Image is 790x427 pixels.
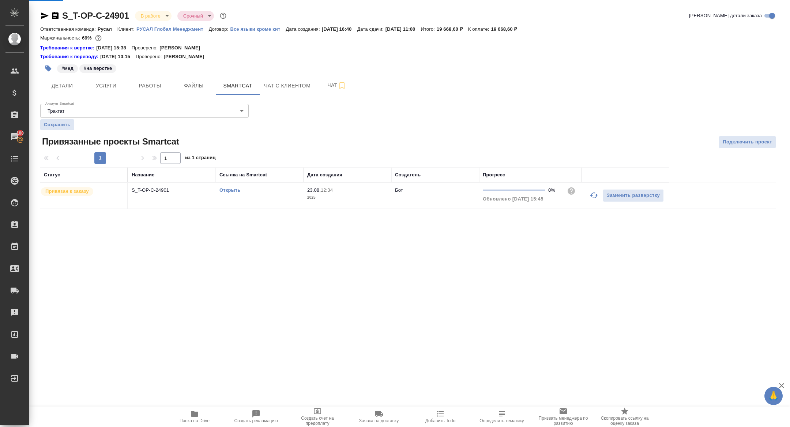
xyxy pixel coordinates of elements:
[537,416,590,426] span: Призвать менеджера по развитию
[286,26,321,32] p: Дата создания:
[264,81,311,90] span: Чат с клиентом
[40,60,56,76] button: Добавить тэг
[132,44,160,52] p: Проверено:
[159,44,206,52] p: [PERSON_NAME]
[40,136,179,147] span: Привязанные проекты Smartcat
[40,26,98,32] p: Ответственная команда:
[40,11,49,20] button: Скопировать ссылку для ЯМессенджера
[395,187,403,193] p: Бот
[94,33,103,43] button: 5132.90 RUB;
[98,26,117,32] p: Русал
[82,35,93,41] p: 69%
[322,26,357,32] p: [DATE] 16:40
[357,26,385,32] p: Дата сдачи:
[767,388,780,404] span: 🙏
[319,81,354,90] span: Чат
[44,121,71,128] span: Сохранить
[136,53,164,60] p: Проверено:
[185,153,216,164] span: из 1 страниц
[723,138,772,146] span: Подключить проект
[56,65,79,71] span: мед
[218,11,228,20] button: Доп статусы указывают на важность/срочность заказа
[40,44,96,52] div: Нажми, чтобы открыть папку с инструкцией
[44,171,60,179] div: Статус
[425,418,455,423] span: Добавить Todo
[132,81,168,90] span: Работы
[287,407,348,427] button: Создать счет на предоплату
[40,44,96,52] a: Требования к верстке:
[421,26,436,32] p: Итого:
[491,26,523,32] p: 19 668,60 ₽
[468,26,491,32] p: К оплате:
[598,416,651,426] span: Скопировать ссылку на оценку заказа
[117,26,136,32] p: Клиент:
[307,194,388,201] p: 2025
[40,53,100,60] a: Требования к переводу:
[585,187,603,204] button: Обновить прогресс
[594,407,655,427] button: Скопировать ссылку на оценку заказа
[180,418,210,423] span: Папка на Drive
[689,12,762,19] span: [PERSON_NAME] детали заказа
[338,81,346,90] svg: Подписаться
[479,418,524,423] span: Определить тематику
[603,189,664,202] button: Заменить разверстку
[548,187,561,194] div: 0%
[40,35,82,41] p: Маржинальность:
[225,407,287,427] button: Создать рекламацию
[40,104,249,118] div: Трактат
[395,171,421,179] div: Создатель
[230,26,286,32] a: Все языки кроме кит
[219,171,267,179] div: Ссылка на Smartcat
[61,65,74,72] p: #мед
[132,187,212,194] p: S_T-OP-C-24901
[51,11,60,20] button: Скопировать ссылку
[533,407,594,427] button: Призвать менеджера по развитию
[135,11,172,21] div: В работе
[12,130,29,137] span: 100
[234,418,278,423] span: Создать рекламацию
[62,11,129,20] a: S_T-OP-C-24901
[385,26,421,32] p: [DATE] 11:00
[136,26,209,32] a: РУСАЛ Глобал Менеджмент
[209,26,230,32] p: Договор:
[219,187,240,193] a: Открыть
[181,13,205,19] button: Срочный
[40,119,74,130] button: Сохранить
[719,136,776,149] button: Подключить проект
[163,53,210,60] p: [PERSON_NAME]
[132,171,154,179] div: Название
[84,65,112,72] p: #на верстке
[348,407,410,427] button: Заявка на доставку
[471,407,533,427] button: Определить тематику
[176,81,211,90] span: Файлы
[483,196,543,202] span: Обновлено [DATE] 15:45
[437,26,468,32] p: 19 668,60 ₽
[45,108,67,114] button: Трактат
[89,81,124,90] span: Услуги
[410,407,471,427] button: Добавить Todo
[321,187,333,193] p: 12:34
[2,128,27,146] a: 100
[307,187,321,193] p: 23.08,
[220,81,255,90] span: Smartcat
[483,171,505,179] div: Прогресс
[100,53,136,60] p: [DATE] 10:15
[291,416,344,426] span: Создать счет на предоплату
[139,13,163,19] button: В работе
[79,65,117,71] span: на верстке
[40,53,100,60] div: Нажми, чтобы открыть папку с инструкцией
[359,418,399,423] span: Заявка на доставку
[307,171,342,179] div: Дата создания
[607,191,660,200] span: Заменить разверстку
[164,407,225,427] button: Папка на Drive
[764,387,783,405] button: 🙏
[45,188,89,195] p: Привязан к заказу
[96,44,132,52] p: [DATE] 15:38
[177,11,214,21] div: В работе
[45,81,80,90] span: Детали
